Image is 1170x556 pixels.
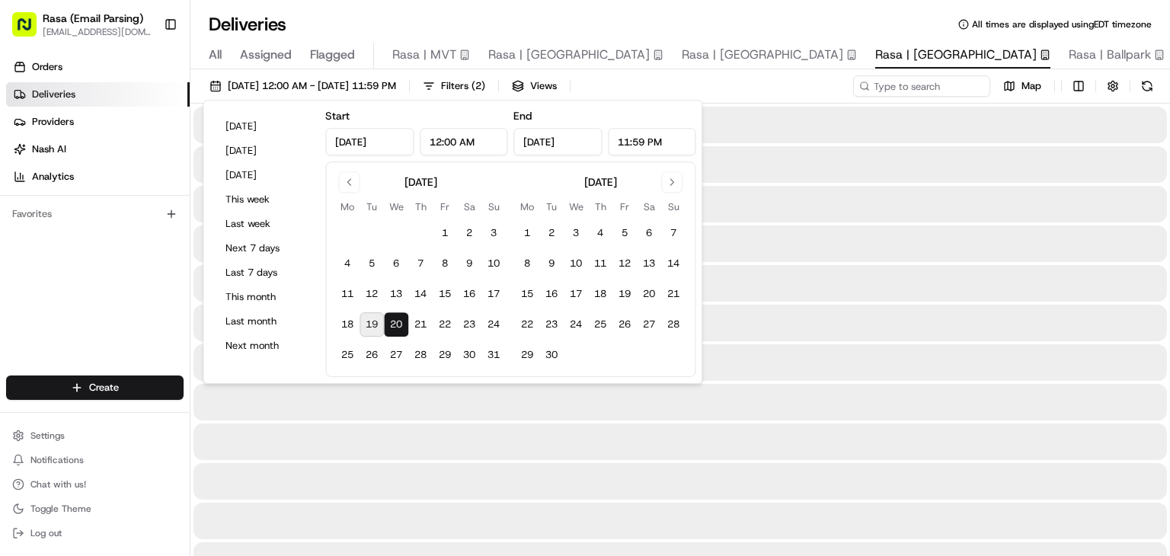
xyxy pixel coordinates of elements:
button: 1 [515,221,539,245]
button: 19 [360,312,384,337]
img: 1736555255976-a54dd68f-1ca7-489b-9aae-adbdc363a1c4 [15,145,43,172]
button: 20 [637,282,661,306]
button: 14 [661,251,686,276]
button: 22 [433,312,457,337]
span: [DATE] 12:00 AM - [DATE] 11:59 PM [228,79,396,93]
span: [DATE] [135,235,166,248]
button: 29 [515,343,539,367]
span: API Documentation [144,340,245,355]
button: 17 [564,282,588,306]
label: Start [325,109,350,123]
div: 💻 [129,341,141,353]
input: Clear [40,97,251,113]
button: Last week [219,213,310,235]
button: 29 [433,343,457,367]
button: 19 [612,282,637,306]
button: [DATE] [219,116,310,137]
span: Notifications [30,454,84,466]
span: Rasa | [GEOGRAPHIC_DATA] [875,46,1037,64]
a: Powered byPylon [107,376,184,388]
button: 27 [637,312,661,337]
img: Klarizel Pensader [15,262,40,286]
button: 10 [481,251,506,276]
span: Knowledge Base [30,340,117,355]
span: Rasa | [GEOGRAPHIC_DATA] [488,46,650,64]
th: Saturday [457,199,481,215]
h1: Deliveries [209,12,286,37]
a: Nash AI [6,137,190,161]
span: Pylon [152,377,184,388]
div: 📗 [15,341,27,353]
th: Tuesday [360,199,384,215]
div: Past conversations [15,197,97,209]
a: 💻API Documentation [123,334,251,361]
button: 7 [408,251,433,276]
label: End [513,109,532,123]
button: 6 [637,221,661,245]
span: • [126,235,132,248]
button: Start new chat [259,149,277,168]
button: 18 [335,312,360,337]
button: 5 [612,221,637,245]
th: Friday [433,199,457,215]
button: 16 [457,282,481,306]
button: 23 [539,312,564,337]
span: Create [89,381,119,395]
button: 8 [515,251,539,276]
input: Time [608,128,696,155]
button: Go to next month [661,171,682,193]
button: This month [219,286,310,308]
img: Nash [15,14,46,45]
span: Deliveries [32,88,75,101]
button: 10 [564,251,588,276]
button: 21 [661,282,686,306]
th: Sunday [661,199,686,215]
button: Settings [6,425,184,446]
th: Thursday [408,199,433,215]
div: Favorites [6,202,184,226]
th: Monday [335,199,360,215]
button: 6 [384,251,408,276]
button: 4 [335,251,360,276]
div: We're available if you need us! [69,160,209,172]
span: Nash AI [32,142,66,156]
span: Rasa | [GEOGRAPHIC_DATA] [682,46,843,64]
button: 31 [481,343,506,367]
button: 15 [515,282,539,306]
button: 28 [661,312,686,337]
button: 15 [433,282,457,306]
button: 11 [335,282,360,306]
button: 12 [612,251,637,276]
button: [DATE] [219,140,310,161]
div: [DATE] [584,174,617,190]
button: 25 [335,343,360,367]
button: 27 [384,343,408,367]
button: 9 [457,251,481,276]
button: 1 [433,221,457,245]
button: Last 7 days [219,262,310,283]
button: 22 [515,312,539,337]
button: 23 [457,312,481,337]
button: [EMAIL_ADDRESS][DOMAIN_NAME] [43,26,152,38]
th: Saturday [637,199,661,215]
button: 4 [588,221,612,245]
span: • [129,276,134,289]
button: Next 7 days [219,238,310,259]
span: All [209,46,222,64]
span: Klarizel Pensader [47,276,126,289]
span: Map [1021,79,1041,93]
span: Assigned [240,46,292,64]
th: Wednesday [564,199,588,215]
button: 28 [408,343,433,367]
button: Rasa (Email Parsing) [43,11,143,26]
span: Views [530,79,557,93]
img: 8571987876998_91fb9ceb93ad5c398215_72.jpg [32,145,59,172]
button: 18 [588,282,612,306]
span: Providers [32,115,74,129]
button: 24 [481,312,506,337]
span: Chat with us! [30,478,86,490]
span: All times are displayed using EDT timezone [972,18,1152,30]
span: ( 2 ) [472,79,485,93]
